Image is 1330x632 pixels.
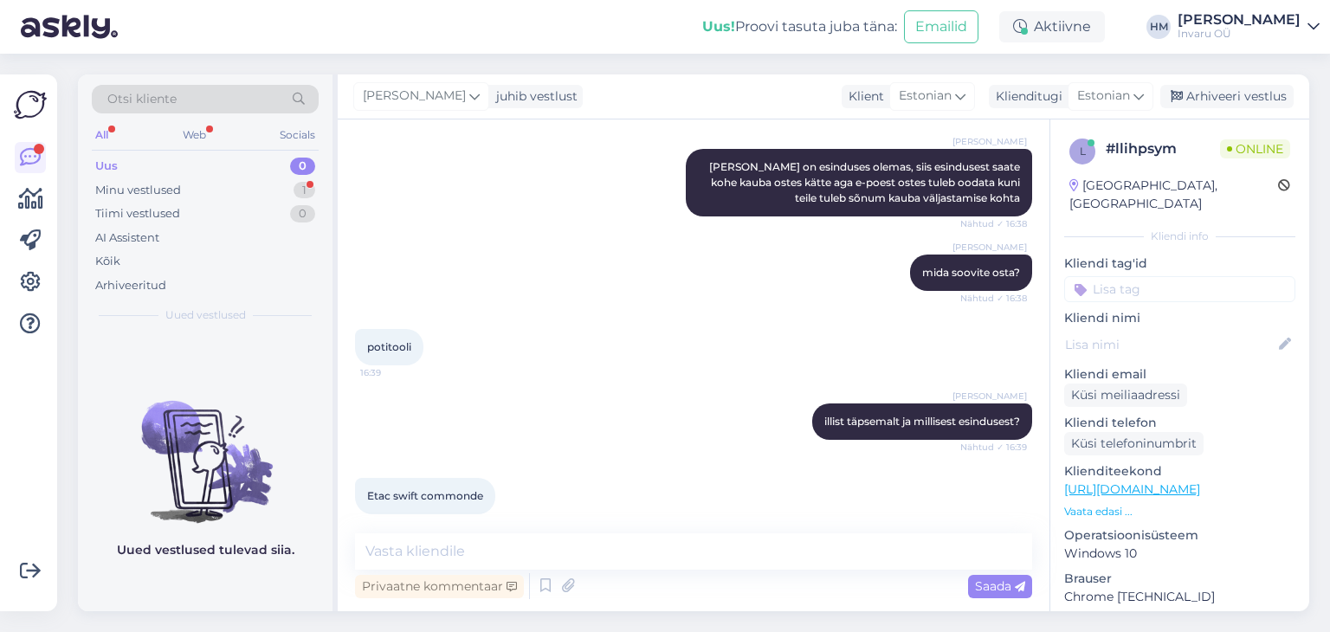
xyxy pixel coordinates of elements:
[1146,15,1171,39] div: HM
[276,124,319,146] div: Socials
[975,578,1025,594] span: Saada
[489,87,578,106] div: juhib vestlust
[165,307,246,323] span: Uued vestlused
[95,277,166,294] div: Arhiveeritud
[1220,139,1290,158] span: Online
[1064,309,1295,327] p: Kliendi nimi
[702,18,735,35] b: Uus!
[363,87,466,106] span: [PERSON_NAME]
[999,11,1105,42] div: Aktiivne
[1064,545,1295,563] p: Windows 10
[294,182,315,199] div: 1
[360,366,425,379] span: 16:39
[367,340,411,353] span: potitooli
[1064,255,1295,273] p: Kliendi tag'id
[960,217,1027,230] span: Nähtud ✓ 16:38
[367,489,483,502] span: Etac swift commonde
[842,87,884,106] div: Klient
[92,124,112,146] div: All
[952,241,1027,254] span: [PERSON_NAME]
[78,370,332,526] img: No chats
[95,253,120,270] div: Kõik
[709,160,1023,204] span: [PERSON_NAME] on esinduses olemas, siis esindusest saate kohe kauba ostes kätte aga e-poest ostes...
[899,87,952,106] span: Estonian
[1064,384,1187,407] div: Küsi meiliaadressi
[989,87,1062,106] div: Klienditugi
[1064,570,1295,588] p: Brauser
[1080,145,1086,158] span: l
[904,10,978,43] button: Emailid
[1064,504,1295,519] p: Vaata edasi ...
[952,390,1027,403] span: [PERSON_NAME]
[1064,588,1295,606] p: Chrome [TECHNICAL_ID]
[360,515,425,528] span: 16:39
[702,16,897,37] div: Proovi tasuta juba täna:
[290,205,315,222] div: 0
[960,441,1027,454] span: Nähtud ✓ 16:39
[1178,13,1301,27] div: [PERSON_NAME]
[1064,526,1295,545] p: Operatsioonisüsteem
[95,158,118,175] div: Uus
[95,205,180,222] div: Tiimi vestlused
[1064,481,1200,497] a: [URL][DOMAIN_NAME]
[1178,27,1301,41] div: Invaru OÜ
[1106,139,1220,159] div: # llihpsym
[1160,85,1294,108] div: Arhiveeri vestlus
[1064,276,1295,302] input: Lisa tag
[1064,365,1295,384] p: Kliendi email
[960,292,1027,305] span: Nähtud ✓ 16:38
[1064,432,1204,455] div: Küsi telefoninumbrit
[824,415,1020,428] span: illist täpsemalt ja millisest esindusest?
[95,229,159,247] div: AI Assistent
[952,135,1027,148] span: [PERSON_NAME]
[117,541,294,559] p: Uued vestlused tulevad siia.
[107,90,177,108] span: Otsi kliente
[1069,177,1278,213] div: [GEOGRAPHIC_DATA], [GEOGRAPHIC_DATA]
[1065,335,1275,354] input: Lisa nimi
[1064,229,1295,244] div: Kliendi info
[14,88,47,121] img: Askly Logo
[355,575,524,598] div: Privaatne kommentaar
[179,124,210,146] div: Web
[290,158,315,175] div: 0
[1064,414,1295,432] p: Kliendi telefon
[1178,13,1320,41] a: [PERSON_NAME]Invaru OÜ
[95,182,181,199] div: Minu vestlused
[922,266,1020,279] span: mida soovite osta?
[1064,462,1295,480] p: Klienditeekond
[1077,87,1130,106] span: Estonian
